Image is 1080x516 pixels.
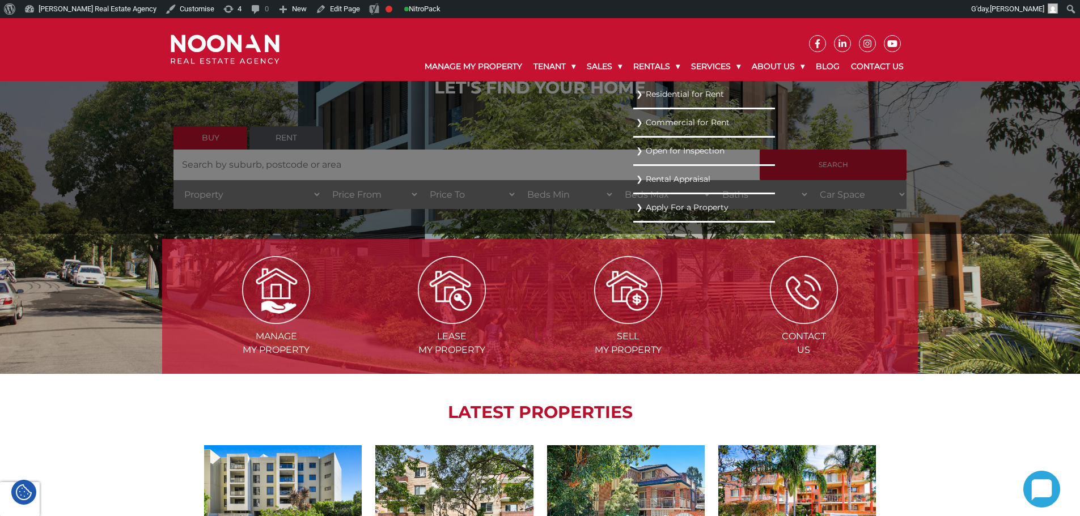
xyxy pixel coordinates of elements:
[541,284,715,355] a: Sell my property Sellmy Property
[628,52,685,81] a: Rentals
[594,256,662,324] img: Sell my property
[636,200,772,215] a: Apply For a Property
[636,172,772,187] a: Rental Appraisal
[541,330,715,357] span: Sell my Property
[746,52,810,81] a: About Us
[717,330,891,357] span: Contact Us
[685,52,746,81] a: Services
[386,6,392,12] div: Focus keyphrase not set
[581,52,628,81] a: Sales
[636,115,772,130] a: Commercial for Rent
[189,284,363,355] a: Manage my Property Managemy Property
[636,143,772,159] a: Open for Inspection
[528,52,581,81] a: Tenant
[418,256,486,324] img: Lease my property
[845,52,909,81] a: Contact Us
[810,52,845,81] a: Blog
[171,35,279,65] img: Noonan Real Estate Agency
[770,256,838,324] img: ICONS
[717,284,891,355] a: ICONS ContactUs
[189,330,363,357] span: Manage my Property
[636,87,772,102] a: Residential for Rent
[990,5,1044,13] span: [PERSON_NAME]
[419,52,528,81] a: Manage My Property
[365,284,539,355] a: Lease my property Leasemy Property
[190,402,890,423] h2: LATEST PROPERTIES
[365,330,539,357] span: Lease my Property
[11,480,36,505] div: Cookie Settings
[242,256,310,324] img: Manage my Property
